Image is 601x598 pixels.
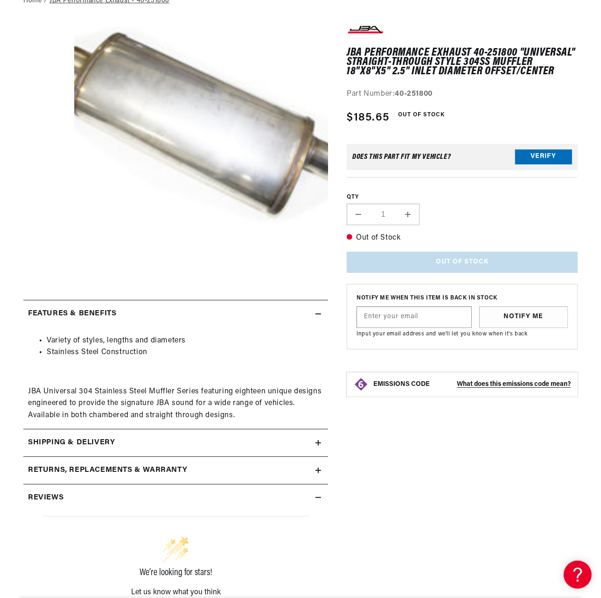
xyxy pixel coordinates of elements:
[47,347,323,359] li: Stainless Steel Construction
[356,331,527,337] span: Input your email address and we'll let you know when it's back
[28,437,115,449] h2: Shipping & Delivery
[28,464,187,477] h2: Returns, Replacements & Warranty
[28,386,323,422] p: JBA Universal 304 Stainless Steel Muffler Series featuring eighteen unique designs engineered to ...
[395,90,433,98] strong: 40-251800
[23,429,328,456] summary: Shipping & Delivery
[23,23,328,281] media-gallery: Gallery Viewer
[23,300,328,327] summary: Features & Benefits
[23,484,328,512] summary: Reviews
[352,153,451,161] div: Does This part fit My vehicle?
[347,193,578,201] label: QTY
[347,88,578,100] div: Part Number:
[347,232,578,244] p: Out of Stock
[373,381,430,388] strong: EMISSIONS CODE
[357,307,471,327] input: Enter your email
[347,109,389,126] span: $185.65
[43,568,309,577] div: We’re looking for stars!
[479,306,568,328] button: Notify Me
[28,492,63,504] h2: Reviews
[393,109,450,121] span: Out of Stock
[354,377,369,392] img: Emissions code
[28,308,116,320] h2: Features & Benefits
[373,380,571,389] button: EMISSIONS CODEWhat does this emissions code mean?
[23,457,328,484] summary: Returns, Replacements & Warranty
[347,48,578,77] h1: JBA Performance Exhaust 40-251800 "Universal" Straight-Through Style 304SS Muffler 18"x8"x5" 2.5"...
[515,149,572,164] button: Verify
[43,589,309,596] div: Let us know what you think
[356,294,568,303] span: Notify me when this item is back in stock
[457,381,571,388] strong: What does this emissions code mean?
[47,335,323,347] li: Variety of styles, lengths and diameters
